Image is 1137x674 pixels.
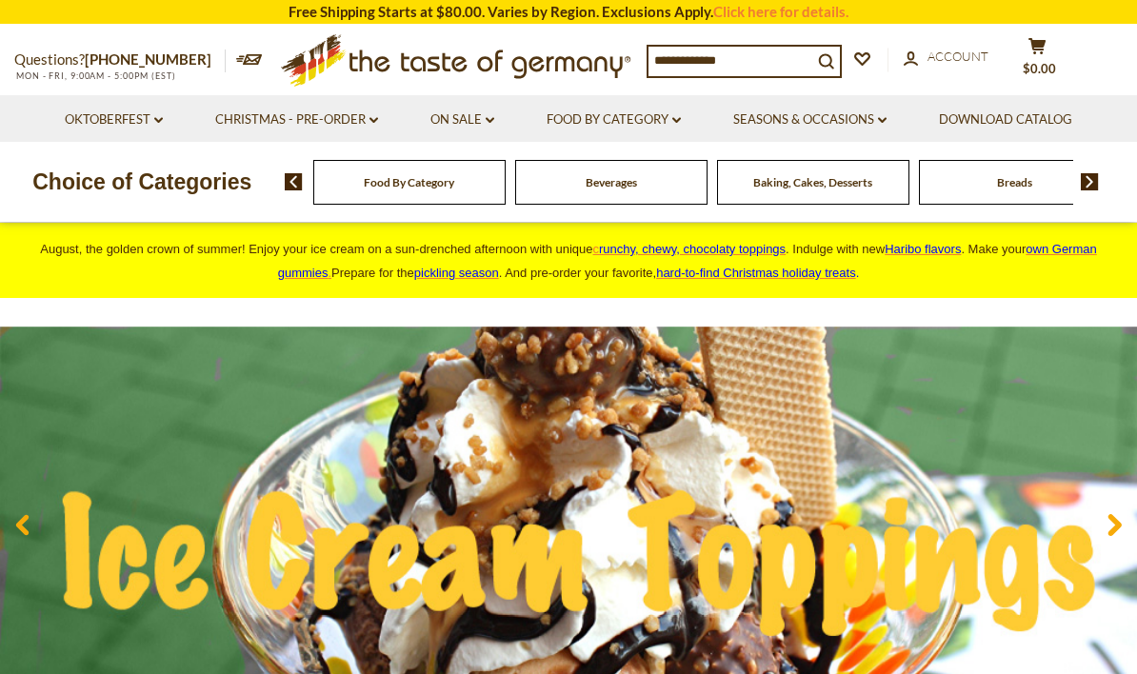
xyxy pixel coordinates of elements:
[593,242,787,256] a: crunchy, chewy, chocolaty toppings
[430,109,494,130] a: On Sale
[278,242,1097,280] span: own German gummies
[14,48,226,72] p: Questions?
[713,3,848,20] a: Click here for details.
[997,175,1032,189] a: Breads
[85,50,211,68] a: [PHONE_NUMBER]
[904,47,988,68] a: Account
[885,242,961,256] a: Haribo flavors
[14,70,176,81] span: MON - FRI, 9:00AM - 5:00PM (EST)
[928,49,988,64] span: Account
[1023,61,1056,76] span: $0.00
[278,242,1097,280] a: own German gummies.
[1081,173,1099,190] img: next arrow
[215,109,378,130] a: Christmas - PRE-ORDER
[656,266,856,280] a: hard-to-find Christmas holiday treats
[364,175,454,189] a: Food By Category
[1008,37,1066,85] button: $0.00
[414,266,499,280] a: pickling season
[547,109,681,130] a: Food By Category
[656,266,859,280] span: .
[65,109,163,130] a: Oktoberfest
[285,173,303,190] img: previous arrow
[586,175,637,189] a: Beverages
[939,109,1072,130] a: Download Catalog
[733,109,887,130] a: Seasons & Occasions
[599,242,786,256] span: runchy, chewy, chocolaty toppings
[40,242,1096,280] span: August, the golden crown of summer! Enjoy your ice cream on a sun-drenched afternoon with unique ...
[753,175,872,189] a: Baking, Cakes, Desserts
